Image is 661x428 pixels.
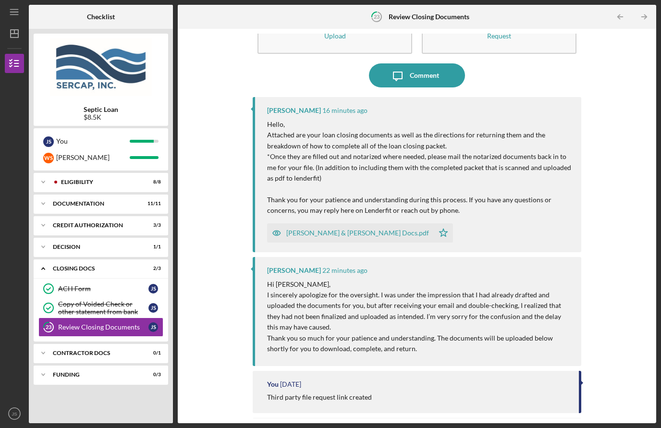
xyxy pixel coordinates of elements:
div: 1 / 1 [144,244,161,250]
time: 2025-09-09 21:43 [322,267,367,274]
p: Hello, [267,119,571,130]
p: *Once they are filled out and notarized where needed, please mail the notarized documents back in... [267,151,571,183]
div: J S [43,136,54,147]
img: Product logo [34,38,168,96]
time: 2025-09-09 21:48 [322,107,367,114]
div: Review Closing Documents [58,323,148,331]
p: Thank you for your patience and understanding during this process. If you have any questions or c... [267,195,571,216]
div: 2 / 3 [144,266,161,271]
div: 0 / 1 [144,350,161,356]
p: I sincerely apologize for the oversight. I was under the impression that I had already drafted an... [267,290,571,333]
a: 23Review Closing DocumentsJS [38,318,163,337]
b: Septic Loan [84,106,118,113]
div: Contractor Docs [53,350,137,356]
div: $8.5K [84,113,118,121]
div: 11 / 11 [144,201,161,207]
div: Comment [410,63,439,87]
div: [PERSON_NAME] [267,267,321,274]
tspan: 23 [46,324,51,330]
div: J S [148,284,158,293]
div: Decision [53,244,137,250]
div: J S [148,322,158,332]
button: JS [5,404,24,423]
div: [PERSON_NAME] & [PERSON_NAME] Docs.pdf [286,229,429,237]
div: 3 / 3 [144,222,161,228]
div: Copy of Voided Check or other statement from bank [58,300,148,316]
div: Funding [53,372,137,378]
div: 0 / 3 [144,372,161,378]
div: Upload [324,32,346,39]
a: ACH FormJS [38,279,163,298]
div: ACH Form [58,285,148,293]
div: W S [43,153,54,163]
div: You [56,133,130,149]
b: Review Closing Documents [389,13,469,21]
div: J S [148,303,158,313]
p: Thank you so much for your patience and understanding. The documents will be uploaded below short... [267,333,571,355]
a: Copy of Voided Check or other statement from bankJS [38,298,163,318]
div: Request [487,32,511,39]
p: Hi [PERSON_NAME], [267,279,571,290]
text: JS [12,411,17,416]
b: Checklist [87,13,115,21]
div: Eligibility [61,179,137,185]
p: Attached are your loan closing documents as well as the directions for returning them and the bre... [267,130,571,151]
div: CLOSING DOCS [53,266,137,271]
div: [PERSON_NAME] [56,149,130,166]
div: CREDIT AUTHORIZATION [53,222,137,228]
div: Third party file request link created [267,393,372,401]
button: Comment [369,63,465,87]
button: [PERSON_NAME] & [PERSON_NAME] Docs.pdf [267,223,453,243]
div: Documentation [53,201,137,207]
time: 2025-09-01 22:56 [280,380,301,388]
div: [PERSON_NAME] [267,107,321,114]
div: You [267,380,279,388]
div: 8 / 8 [144,179,161,185]
tspan: 23 [374,13,379,20]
